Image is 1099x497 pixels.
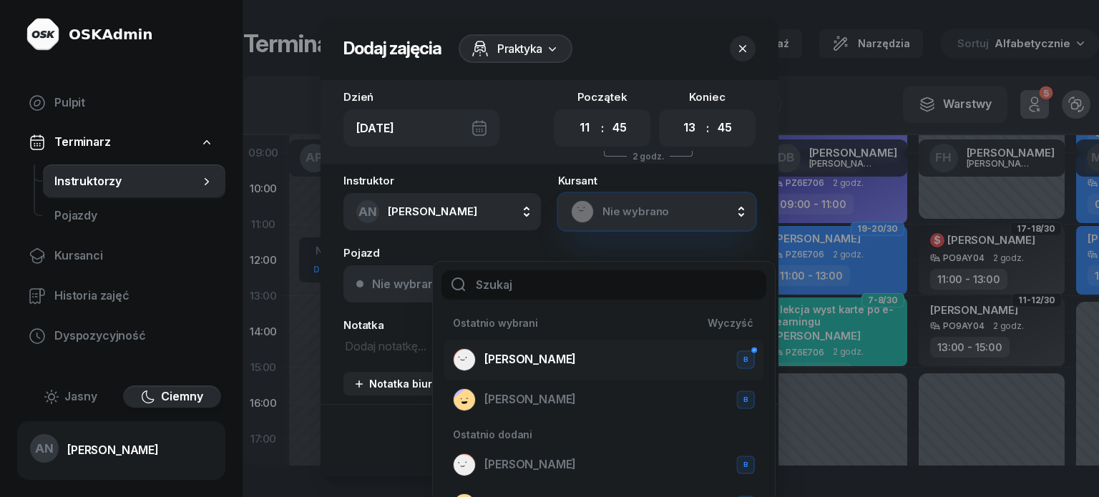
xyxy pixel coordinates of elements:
[54,133,111,152] span: Terminarz
[737,350,756,369] button: B
[54,172,200,191] span: Instruktorzy
[17,126,225,159] a: Terminarz
[358,206,377,218] span: AN
[67,444,159,456] div: [PERSON_NAME]
[343,372,464,395] button: Notatka biurowa
[484,456,576,474] span: [PERSON_NAME]
[21,385,120,408] button: Jasny
[602,202,743,221] span: Nie wybrano
[43,164,225,199] a: Instruktorzy
[353,378,454,390] div: Notatka biurowa
[43,199,225,233] a: Pojazdy
[708,317,753,329] div: Wyczyść
[388,205,477,218] span: [PERSON_NAME]
[54,247,214,265] span: Kursanci
[737,390,756,409] button: B
[484,350,576,369] span: [PERSON_NAME]
[54,207,214,225] span: Pojazdy
[69,24,152,44] div: OSKAdmin
[739,393,753,405] div: B
[54,94,214,112] span: Pulpit
[123,385,222,408] button: Ciemny
[453,428,532,441] span: Ostatnio dodani
[706,119,709,137] div: :
[17,279,225,313] a: Historia zajęć
[343,193,541,230] button: AN[PERSON_NAME]
[54,327,214,345] span: Dyspozycyjność
[26,17,60,51] img: logo-light@2x.png
[17,319,225,353] a: Dyspozycyjność
[444,317,538,329] div: Ostatnio wybrani
[601,119,604,137] div: :
[54,287,214,305] span: Historia zajęć
[497,40,542,57] span: Praktyka
[35,443,54,455] span: AN
[17,239,225,273] a: Kursanci
[739,353,753,365] div: B
[441,270,766,300] input: Szukaj
[484,390,576,409] span: [PERSON_NAME]
[372,278,442,290] div: Nie wybrano
[17,86,225,120] a: Pulpit
[343,37,441,60] h2: Dodaj zajęcia
[64,388,97,406] span: Jasny
[161,388,203,406] span: Ciemny
[739,458,753,471] div: B
[343,265,756,302] button: Nie wybrano
[698,311,763,335] button: Wyczyść
[737,456,756,474] button: B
